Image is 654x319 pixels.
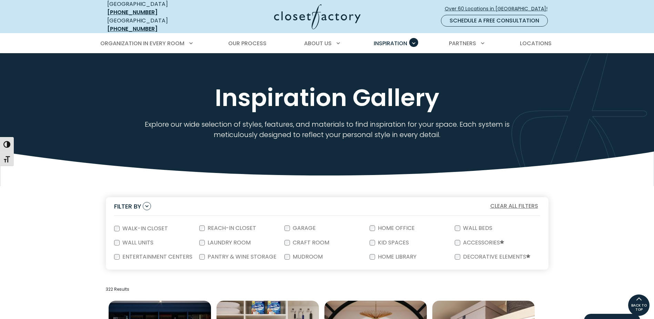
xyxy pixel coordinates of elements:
[107,8,158,16] a: [PHONE_NUMBER]
[304,39,332,47] span: About Us
[290,225,317,231] label: Garage
[374,39,407,47] span: Inspiration
[107,17,207,33] div: [GEOGRAPHIC_DATA]
[114,201,151,211] button: Filter By
[274,4,361,29] img: Closet Factory Logo
[375,225,416,231] label: Home Office
[205,225,258,231] label: Reach-In Closet
[449,39,476,47] span: Partners
[460,254,532,260] label: Decorative Elements
[444,3,553,15] a: Over 60 Locations in [GEOGRAPHIC_DATA]!
[107,25,158,33] a: [PHONE_NUMBER]
[628,294,650,316] a: BACK TO TOP
[488,202,540,211] button: Clear All Filters
[520,39,552,47] span: Locations
[375,254,418,260] label: Home Library
[290,240,331,245] label: Craft Room
[106,286,549,292] p: 322 Results
[120,226,169,231] label: Walk-In Closet
[120,240,155,245] label: Wall Units
[628,303,650,312] span: BACK TO TOP
[460,225,494,231] label: Wall Beds
[460,240,505,246] label: Accessories
[120,254,194,260] label: Entertainment Centers
[106,85,549,111] h1: Inspiration Gallery
[290,254,324,260] label: Mudroom
[445,5,553,12] span: Over 60 Locations in [GEOGRAPHIC_DATA]!
[205,240,252,245] label: Laundry Room
[375,240,410,245] label: Kid Spaces
[228,39,266,47] span: Our Process
[100,39,184,47] span: Organization in Every Room
[205,254,278,260] label: Pantry & Wine Storage
[124,119,530,140] p: Explore our wide selection of styles, features, and materials to find inspiration for your space....
[441,15,548,27] a: Schedule a Free Consultation
[95,34,559,53] nav: Primary Menu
